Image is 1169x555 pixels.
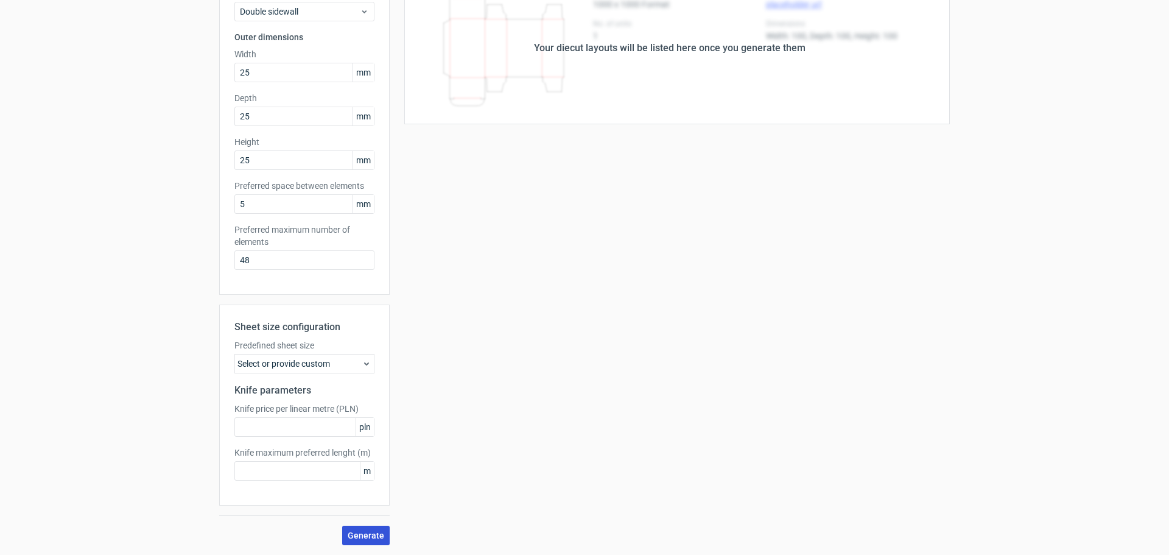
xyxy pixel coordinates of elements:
label: Knife price per linear metre (PLN) [234,403,374,415]
label: Width [234,48,374,60]
label: Height [234,136,374,148]
div: Select or provide custom [234,354,374,373]
span: m [360,462,374,480]
button: Generate [342,526,390,545]
span: mm [353,151,374,169]
h2: Knife parameters [234,383,374,398]
span: mm [353,63,374,82]
label: Preferred maximum number of elements [234,224,374,248]
h3: Outer dimensions [234,31,374,43]
span: mm [353,107,374,125]
span: Double sidewall [240,5,360,18]
label: Preferred space between elements [234,180,374,192]
span: pln [356,418,374,436]
label: Predefined sheet size [234,339,374,352]
h2: Sheet size configuration [234,320,374,334]
span: Generate [348,531,384,540]
span: mm [353,195,374,213]
label: Depth [234,92,374,104]
label: Knife maximum preferred lenght (m) [234,447,374,459]
div: Your diecut layouts will be listed here once you generate them [534,41,806,55]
